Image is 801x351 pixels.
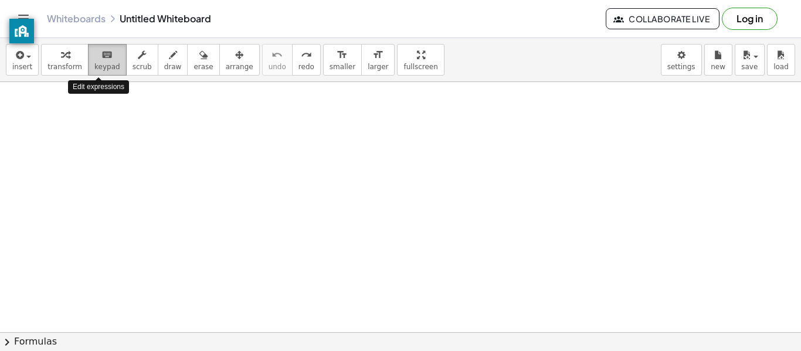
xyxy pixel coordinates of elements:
[735,44,765,76] button: save
[101,48,113,62] i: keyboard
[661,44,702,76] button: settings
[9,19,34,43] button: privacy banner
[330,63,355,71] span: smaller
[372,48,383,62] i: format_size
[187,44,219,76] button: erase
[6,44,39,76] button: insert
[298,63,314,71] span: redo
[667,63,695,71] span: settings
[68,80,129,94] div: Edit expressions
[41,44,89,76] button: transform
[14,9,33,28] button: Toggle navigation
[226,63,253,71] span: arrange
[741,63,758,71] span: save
[711,63,725,71] span: new
[164,63,182,71] span: draw
[301,48,312,62] i: redo
[722,8,778,30] button: Log in
[773,63,789,71] span: load
[292,44,321,76] button: redoredo
[616,13,710,24] span: Collaborate Live
[47,13,106,25] a: Whiteboards
[361,44,395,76] button: format_sizelarger
[271,48,283,62] i: undo
[704,44,732,76] button: new
[262,44,293,76] button: undoundo
[337,48,348,62] i: format_size
[403,63,437,71] span: fullscreen
[94,63,120,71] span: keypad
[126,44,158,76] button: scrub
[323,44,362,76] button: format_sizesmaller
[219,44,260,76] button: arrange
[606,8,719,29] button: Collaborate Live
[133,63,152,71] span: scrub
[158,44,188,76] button: draw
[368,63,388,71] span: larger
[88,44,127,76] button: keyboardkeypad
[47,63,82,71] span: transform
[269,63,286,71] span: undo
[397,44,444,76] button: fullscreen
[767,44,795,76] button: load
[12,63,32,71] span: insert
[194,63,213,71] span: erase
